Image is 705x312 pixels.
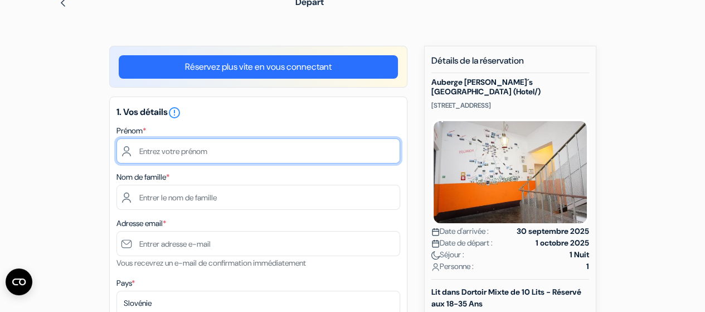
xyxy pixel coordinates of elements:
img: calendar.svg [431,239,440,248]
img: user_icon.svg [431,263,440,271]
h5: Détails de la réservation [431,55,589,73]
strong: 1 Nuit [570,249,589,261]
a: Réservez plus vite en vous connectant [119,55,398,79]
h5: Auberge [PERSON_NAME]´s [GEOGRAPHIC_DATA] (Hotel/) [431,78,589,97]
span: Date d'arrivée : [431,225,489,237]
label: Prénom [116,125,146,137]
button: Ouvrir le widget CMP [6,268,32,295]
img: calendar.svg [431,228,440,236]
label: Pays [116,277,135,289]
small: Vous recevrez un e-mail de confirmation immédiatement [116,258,306,268]
h5: 1. Vos détails [116,106,400,119]
strong: 1 octobre 2025 [536,237,589,249]
p: [STREET_ADDRESS] [431,101,589,110]
input: Entrer adresse e-mail [116,231,400,256]
a: error_outline [168,106,181,118]
i: error_outline [168,106,181,119]
b: Lit dans Dortoir Mixte de 10 Lits - Réservé aux 18-35 Ans [431,287,581,309]
label: Adresse email [116,218,166,229]
strong: 1 [586,261,589,272]
input: Entrez votre prénom [116,138,400,164]
img: moon.svg [431,251,440,260]
span: Personne : [431,261,474,272]
span: Date de départ : [431,237,493,249]
span: Séjour : [431,249,464,261]
label: Nom de famille [116,171,169,183]
input: Entrer le nom de famille [116,185,400,210]
strong: 30 septembre 2025 [517,225,589,237]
